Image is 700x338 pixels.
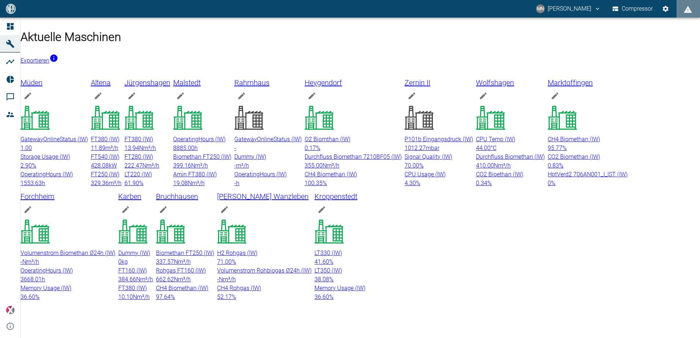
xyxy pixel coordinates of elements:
span: CH4 Biomethan (IW) [548,136,600,143]
span: FT280 (IW) [124,153,153,160]
span: 0 [118,258,122,265]
span: h [42,180,45,187]
span: % [551,180,555,187]
span: Nm³/h [494,162,511,169]
span: CO2 Bioethan (IW) [476,171,523,178]
span: 222.47 [124,162,142,169]
span: % [139,180,144,187]
span: 1.00 [21,144,32,151]
span: OperatingHours (IW) [234,171,287,178]
span: - [217,276,219,283]
span: 11.89 [91,144,105,151]
a: Bruchhausenedit machineBiomethan FT250 (IW)337.57Nm³/hRohgas FT160 (IW)662.62Nm³/hCH4 Biomethan (... [156,191,214,301]
span: 0.34 [476,180,487,187]
span: Forchheim [21,192,55,201]
span: Nm³/h [22,258,39,265]
button: edit machine [314,202,329,217]
button: edit machine [91,89,105,103]
span: 0 [548,180,551,187]
span: 36.60 [314,293,329,300]
button: edit machine [173,89,188,103]
button: edit machine [124,89,139,103]
span: FT160 (IW) [118,267,147,274]
span: % [35,293,40,300]
span: Altena [91,78,111,87]
span: Bruchhausen [156,192,198,201]
span: 410.00 [476,162,494,169]
span: Rohgas FT160 (IW) [156,267,206,274]
span: mbar [426,144,439,151]
span: Signal Quality (IW) [405,153,452,160]
span: H2 Rohgas (IW) [217,249,257,256]
button: edit machine [118,202,133,217]
span: 3668.01 [21,276,42,283]
span: % [419,162,424,169]
span: °C [491,144,496,151]
span: h [42,276,45,283]
span: Nm³/h [136,276,153,283]
span: LT220 (IW) [124,171,152,178]
span: % [232,293,236,300]
span: Nm³/h [219,276,236,283]
span: - [21,258,22,265]
a: Forchheimedit machineVolumenstrom Biomethan Ø24h (IW)-Nm³/hOperatingHours (IW)3668.01hMemory Usag... [21,191,115,301]
a: Kroppenstedtedit machineLT330 (IW)41.60%LT350 (IW)38.08%Memory Usage (IW)36.60% [314,191,365,301]
span: FT380 (IW) [124,136,153,143]
span: Dummy (IW) [118,249,150,256]
span: CH4 Rohgas (IW) [217,285,261,292]
button: Einstellungen [659,2,672,15]
a: Altenaedit machineFT380 (IW)11.89m³/hFT540 (IW)428.08kWFT250 (IW)329.36m³/h [91,77,122,188]
span: FT380 (IW) [91,136,119,143]
span: Nm³/h [174,276,191,283]
span: LT350 (IW) [314,267,342,274]
span: Biomethan FT250 (IW) [156,249,214,256]
button: neumann@arcanum-energy.de [535,2,602,15]
button: edit machine [217,202,232,217]
span: kg [122,258,128,265]
span: m³/h [109,180,122,187]
span: 52.17 [217,293,232,300]
span: 1012.27 [405,144,426,151]
span: % [329,276,334,283]
a: Heygendorfedit machineO2 Biomthan (IW)0.17%Durchfluss Biomethan 7210BF05 (IW)355.00Nm³/hCH4 Biome... [305,77,402,188]
span: Durchfluss Biomethan 7210BF05 (IW) [305,153,402,160]
span: kW [109,162,117,169]
span: m³/h [105,144,118,151]
span: 44.00 [476,144,491,151]
span: CPU Usage (IW) [405,171,446,178]
span: Müden [21,78,42,87]
span: 4.30 [405,180,416,187]
span: HptVerd2 706AN001_I_IST (IW) [548,171,628,178]
span: OperatingHours (IW) [173,136,226,143]
span: % [32,162,36,169]
span: FT540 (IW) [91,153,119,160]
span: 384.66 [118,276,136,283]
a: Exportieren [21,57,58,64]
button: edit machine [548,89,562,103]
span: OperatingHours (IW) [21,171,73,178]
span: CO2 Biomethan (IW) [548,153,600,160]
button: edit machine [234,89,249,103]
span: % [487,180,492,187]
span: [PERSON_NAME] Wanzleben [217,192,309,201]
span: Nm³/h [191,162,208,169]
span: 70.00 [405,162,419,169]
span: Nm³/h [133,293,150,300]
span: FT250 (IW) [91,171,119,178]
span: 41.60 [314,258,329,265]
span: 13.94 [124,144,139,151]
button: edit machine [156,202,171,217]
span: CH4 Biomethan (IW) [305,171,357,178]
div: MN [536,4,545,13]
span: 19.08 [173,180,188,187]
a: Jürgenshagenedit machineFT380 (IW)13.94Nm³/hFT280 (IW)222.47Nm³/hLT220 (IW)61.90% [124,77,170,188]
a: Müdenedit machineGatewayOnlineStatus (IW)1.00Storage Usage (IW)2.90%OperatingHours (IW)1553.63h [21,77,88,188]
span: 8885.00 [173,144,194,151]
span: % [323,180,327,187]
span: O2 Biomthan (IW) [305,136,350,143]
span: Heygendorf [305,78,342,87]
span: Marktoffingen [548,78,593,87]
span: 97.64 [156,293,171,300]
button: edit machine [21,89,35,103]
span: FT380 (IW) [118,285,147,292]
